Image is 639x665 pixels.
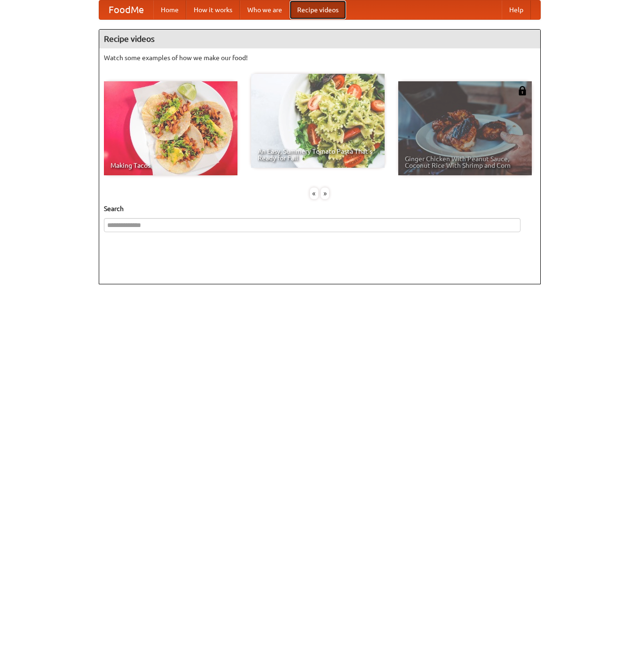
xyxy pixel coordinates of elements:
div: « [310,188,318,199]
a: FoodMe [99,0,153,19]
a: Home [153,0,186,19]
a: Who we are [240,0,290,19]
a: An Easy, Summery Tomato Pasta That's Ready for Fall [251,74,385,168]
a: Recipe videos [290,0,346,19]
h5: Search [104,204,536,213]
a: How it works [186,0,240,19]
span: An Easy, Summery Tomato Pasta That's Ready for Fall [258,148,378,161]
a: Making Tacos [104,81,237,175]
p: Watch some examples of how we make our food! [104,53,536,63]
img: 483408.png [518,86,527,95]
a: Help [502,0,531,19]
h4: Recipe videos [99,30,540,48]
span: Making Tacos [110,162,231,169]
div: » [321,188,329,199]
